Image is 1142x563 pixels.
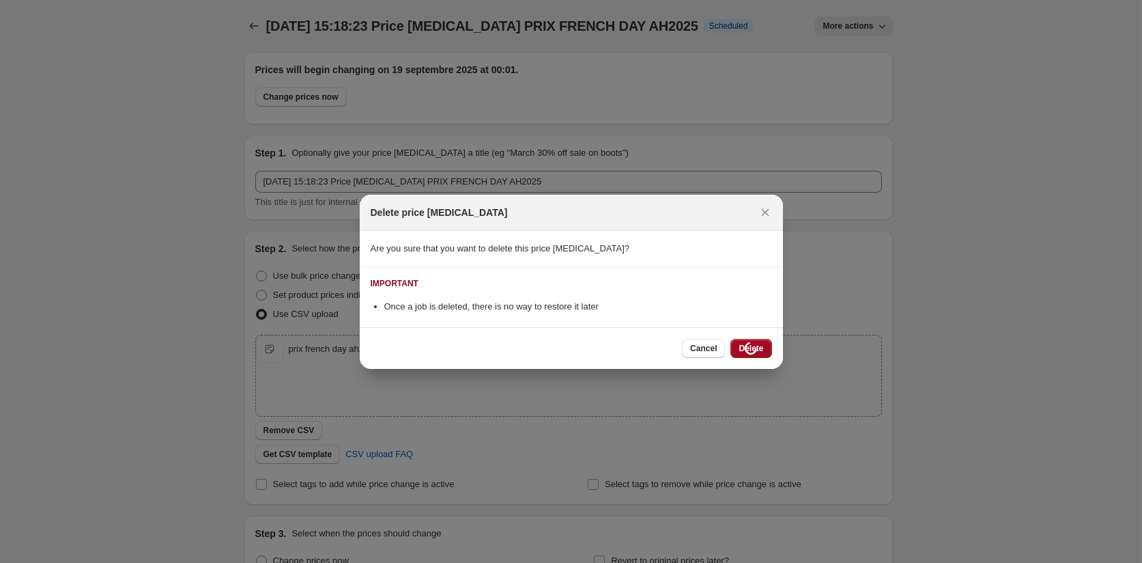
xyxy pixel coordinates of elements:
[371,206,508,219] h2: Delete price [MEDICAL_DATA]
[756,203,775,222] button: Close
[371,278,418,289] div: IMPORTANT
[371,243,630,253] span: Are you sure that you want to delete this price [MEDICAL_DATA]?
[384,300,772,314] li: Once a job is deleted, there is no way to restore it later
[690,343,717,354] span: Cancel
[682,339,725,358] button: Cancel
